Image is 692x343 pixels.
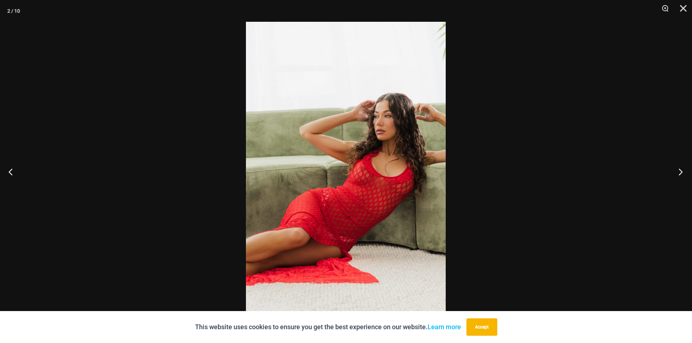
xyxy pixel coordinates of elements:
div: 2 / 10 [7,5,20,16]
button: Next [665,154,692,190]
p: This website uses cookies to ensure you get the best experience on our website. [195,322,461,332]
a: Learn more [428,323,461,331]
button: Accept [466,318,497,336]
img: Sometimes Red 587 Dress 09 [246,22,446,321]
